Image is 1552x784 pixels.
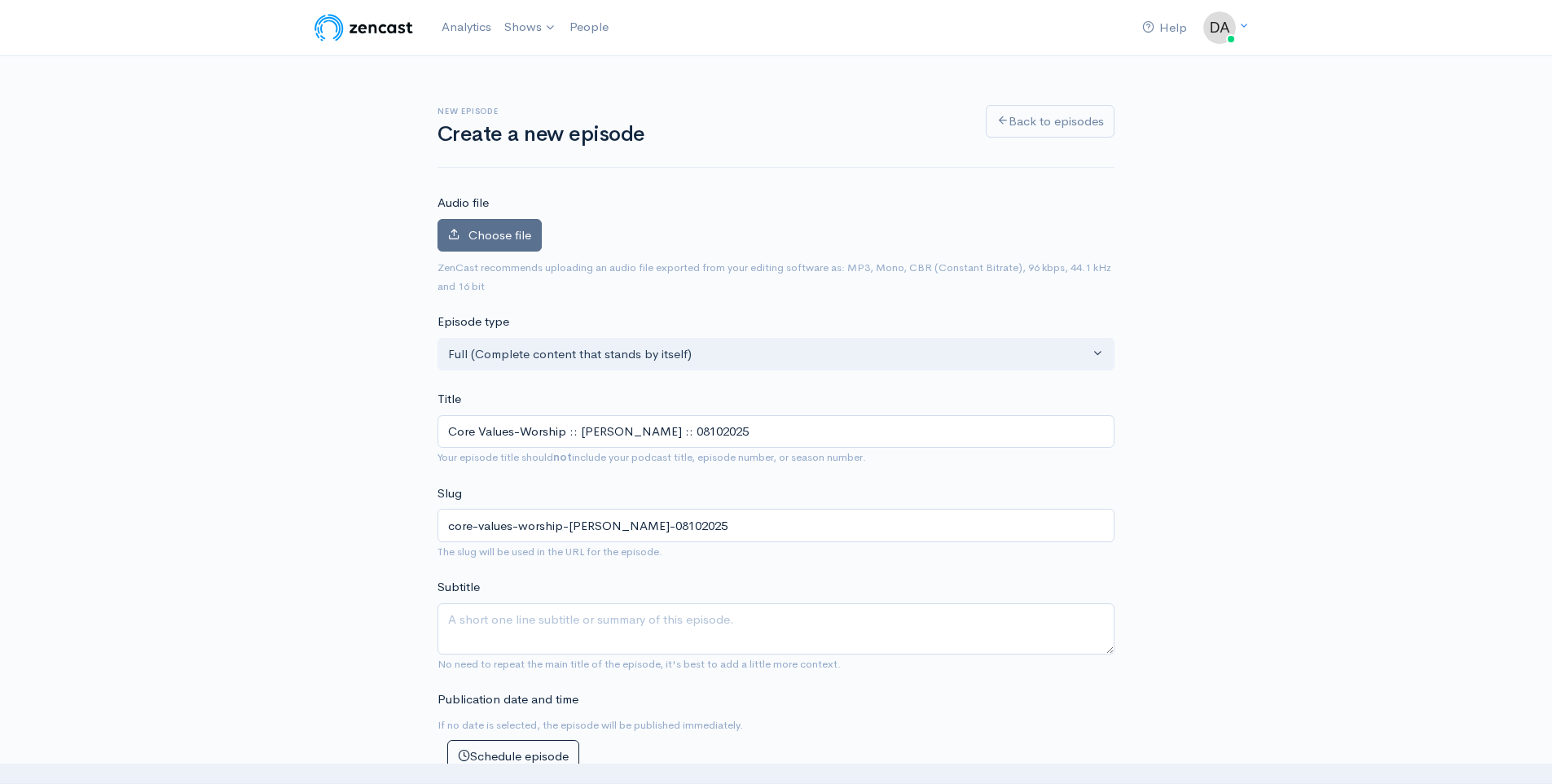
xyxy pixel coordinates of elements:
[447,740,579,773] button: Schedule episode
[468,227,531,243] span: Choose file
[437,313,509,331] label: Episode type
[437,261,1111,293] small: ZenCast recommends uploading an audio file exported from your editing software as: MP3, Mono, CBR...
[437,718,743,732] small: If no date is selected, the episode will be published immediately.
[437,338,1115,371] button: Full (Complete content that stands by itself)
[1136,11,1194,46] a: Help
[312,11,415,44] img: ZenCast Logo
[437,107,966,116] h6: New episode
[437,690,578,709] label: Publication date and time
[437,123,966,147] h1: Create a new episode
[437,194,489,212] label: Audio file
[498,10,563,46] a: Shows
[448,345,1089,364] div: Full (Complete content that stands by itself)
[437,415,1115,449] input: What is the episode's title?
[437,390,461,409] label: Title
[553,450,572,464] strong: not
[437,545,662,558] small: The slug will be used in the URL for the episode.
[437,578,480,597] label: Subtitle
[437,509,1115,542] input: title-of-episode
[1203,11,1236,44] img: ...
[435,10,498,45] a: Analytics
[437,450,866,464] small: Your episode title should include your podcast title, episode number, or season number.
[986,105,1115,138] a: Back to episodes
[437,657,841,671] small: No need to repeat the main title of the episode, it's best to add a little more context.
[437,484,462,503] label: Slug
[563,10,615,45] a: People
